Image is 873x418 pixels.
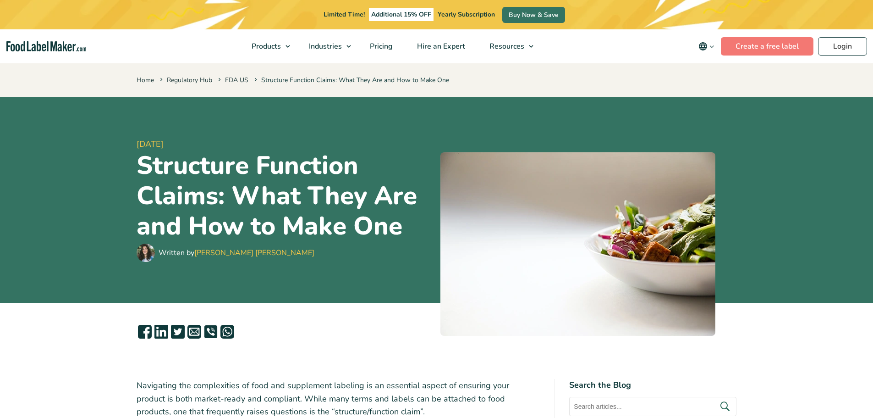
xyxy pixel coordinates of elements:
a: Products [240,29,295,63]
a: Buy Now & Save [502,7,565,23]
span: Limited Time! [324,10,365,19]
span: Additional 15% OFF [369,8,434,21]
a: Hire an Expert [405,29,475,63]
a: Industries [297,29,356,63]
a: [PERSON_NAME] [PERSON_NAME] [194,248,314,258]
div: Written by [159,247,314,258]
span: [DATE] [137,138,433,150]
a: FDA US [225,76,248,84]
a: Home [137,76,154,84]
a: Create a free label [721,37,813,56]
span: Yearly Subscription [438,10,495,19]
span: Pricing [367,41,394,51]
a: Pricing [358,29,403,63]
span: Structure Function Claims: What They Are and How to Make One [253,76,449,84]
a: Login [818,37,867,56]
span: Hire an Expert [414,41,466,51]
a: Resources [478,29,538,63]
h1: Structure Function Claims: What They Are and How to Make One [137,150,433,241]
span: Resources [487,41,525,51]
input: Search articles... [569,397,736,416]
a: Regulatory Hub [167,76,212,84]
span: Products [249,41,282,51]
span: Industries [306,41,343,51]
h4: Search the Blog [569,379,736,391]
img: Maria Abi Hanna - Food Label Maker [137,244,155,262]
